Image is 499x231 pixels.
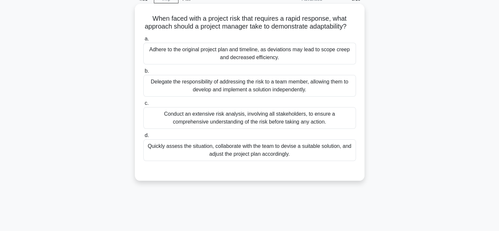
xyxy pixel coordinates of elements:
span: a. [145,36,149,41]
div: Conduct an extensive risk analysis, involving all stakeholders, to ensure a comprehensive underst... [143,107,356,129]
span: d. [145,132,149,138]
div: Quickly assess the situation, collaborate with the team to devise a suitable solution, and adjust... [143,139,356,161]
div: Delegate the responsibility of addressing the risk to a team member, allowing them to develop and... [143,75,356,97]
span: c. [145,100,149,106]
span: b. [145,68,149,74]
h5: When faced with a project risk that requires a rapid response, what approach should a project man... [143,14,357,31]
div: Adhere to the original project plan and timeline, as deviations may lead to scope creep and decre... [143,43,356,64]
